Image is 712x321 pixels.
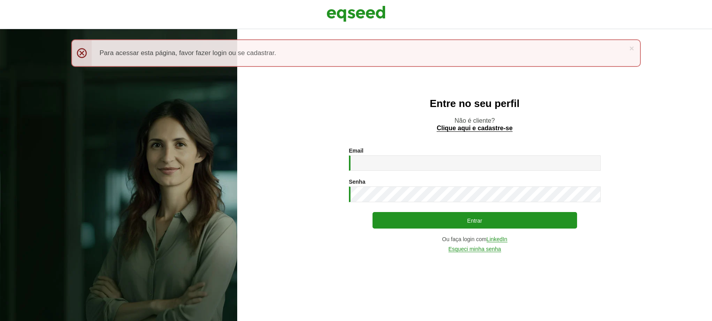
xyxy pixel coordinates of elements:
[349,236,601,242] div: Ou faça login com
[373,212,577,229] button: Entrar
[487,236,507,242] a: LinkedIn
[71,39,641,67] div: Para acessar esta página, favor fazer login ou se cadastrar.
[448,246,501,252] a: Esqueci minha senha
[253,98,696,109] h2: Entre no seu perfil
[629,44,634,52] a: ×
[349,148,363,153] label: Email
[253,117,696,132] p: Não é cliente?
[437,125,513,132] a: Clique aqui e cadastre-se
[349,179,365,184] label: Senha
[326,4,386,24] img: EqSeed Logo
